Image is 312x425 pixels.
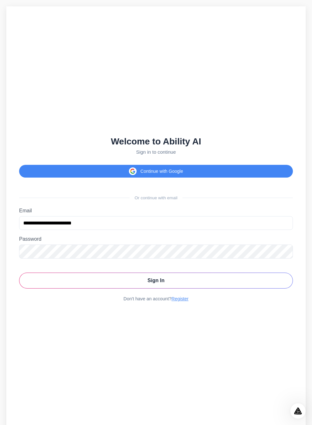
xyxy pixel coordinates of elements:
label: Password [19,236,293,242]
a: Register [172,296,189,301]
div: Don't have an account? [19,296,293,301]
button: Continue with Google [19,165,293,178]
label: Email [19,208,293,214]
div: Or continue with email [19,195,293,200]
p: Sign in to continue [19,149,293,155]
button: Sign In [19,273,293,289]
iframe: Intercom live chat [290,403,306,419]
h2: Welcome to Ability AI [19,136,293,147]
